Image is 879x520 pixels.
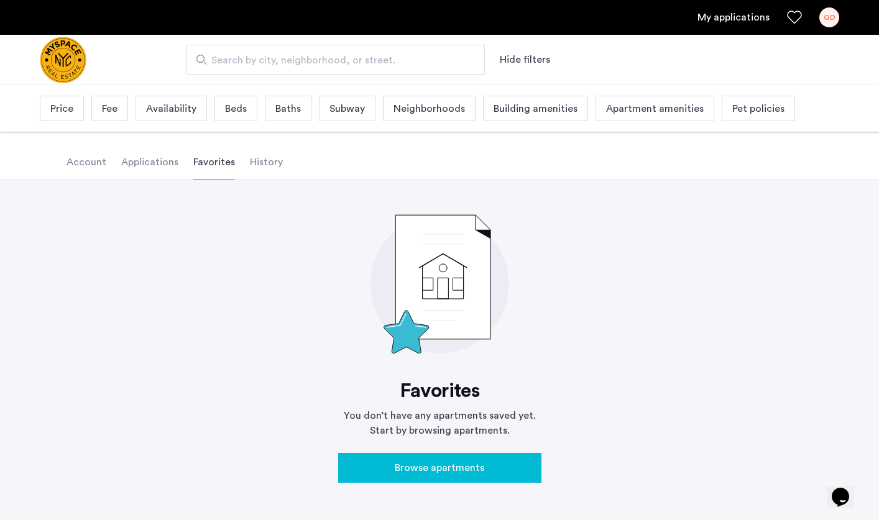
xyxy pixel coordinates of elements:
input: Apartment Search [186,45,485,75]
li: Applications [121,145,178,180]
a: Favorites [787,10,802,25]
li: History [250,145,283,180]
button: button [338,453,541,483]
span: Beds [225,101,247,116]
button: Show or hide filters [500,52,550,67]
a: My application [697,10,770,25]
li: Favorites [193,145,235,180]
span: Search by city, neighborhood, or street. [211,53,450,68]
span: Apartment amenities [606,101,704,116]
div: GD [819,7,839,27]
span: Browse apartments [395,460,484,475]
span: Availability [146,101,196,116]
a: Cazamio logo [40,37,86,83]
span: Neighborhoods [393,101,465,116]
iframe: chat widget [827,470,867,508]
p: You don’t have any apartments saved yet. Start by browsing apartments. [338,408,541,438]
span: Subway [329,101,365,116]
h2: Favorites [338,378,541,403]
span: Building amenities [494,101,578,116]
li: Account [67,145,106,180]
span: Price [50,101,73,116]
img: logo [40,37,86,83]
span: Fee [102,101,117,116]
span: Pet policies [732,101,785,116]
span: Baths [275,101,301,116]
